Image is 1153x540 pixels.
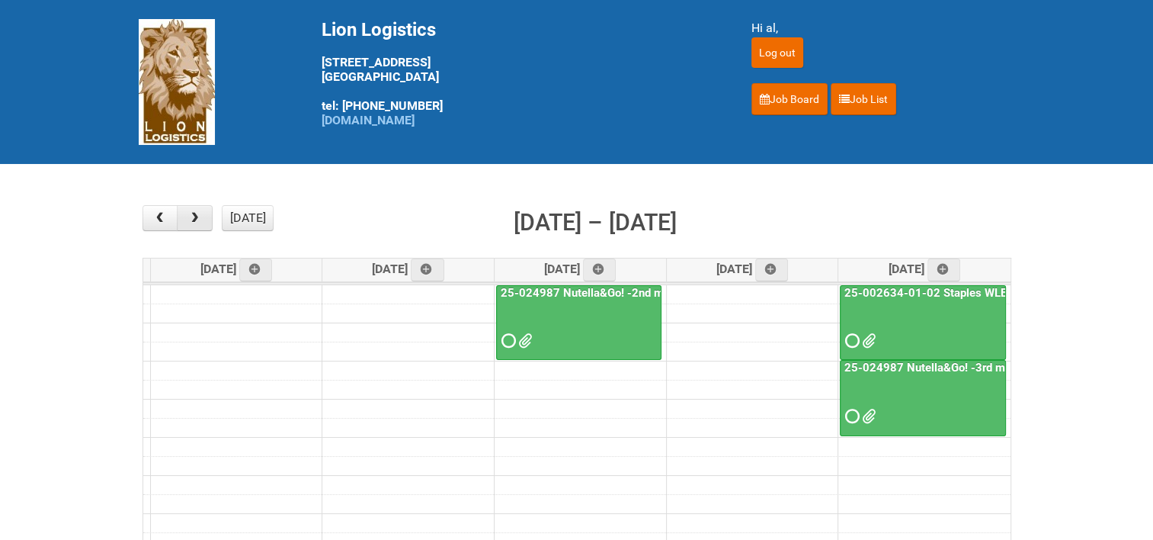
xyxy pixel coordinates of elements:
a: 25-024987 Nutella&Go! -2nd mailing day [496,285,661,361]
span: Lion Logistics [322,19,436,40]
a: Job Board [751,83,828,115]
a: 25-024987 Nutella&Go! -3rd mailing day [841,361,1058,374]
span: [DATE] [716,262,789,276]
a: 25-024987 Nutella&Go! -3rd mailing day [840,360,1006,436]
a: Job List [831,83,896,115]
span: Requested [845,336,856,346]
a: Add an event [583,259,617,281]
button: [DATE] [222,205,274,231]
div: Hi al, [751,19,1015,37]
span: GROUP 1001.jpg JNF 25-002634-01 Staples WLE 2025 - 6th Mailing.doc LPF 25-002634-01 Staples 2025 ... [862,336,873,346]
span: [DATE] [372,262,444,276]
span: [DATE] [889,262,961,276]
a: Lion Logistics [139,74,215,88]
a: Add an event [755,259,789,281]
img: Lion Logistics [139,19,215,145]
span: Requested [501,336,512,346]
a: Add an event [927,259,961,281]
span: [DATE] [544,262,617,276]
a: [DOMAIN_NAME] [322,113,415,127]
a: Add an event [411,259,444,281]
h2: [DATE] – [DATE] [514,205,677,240]
span: 25-024987-01-05 Nutella and Go - MDN Left over (REVISE).xlsx Nutella and Go Mailing 2 - Lion Addr... [518,336,529,346]
a: 25-024987 Nutella&Go! -2nd mailing day [498,286,716,300]
span: Requested [845,411,856,422]
span: [DATE] [200,262,273,276]
a: 25-002634-01-02 Staples WLE 2025 Community - Sixth Mailing [840,285,1006,361]
span: Grp 1006 Type 6 2..jpg Grp 1006 Type 6 1.4.jpg 25-024987-01-05 Nutella and Go - 3rd mailing - Lio... [862,411,873,422]
div: [STREET_ADDRESS] [GEOGRAPHIC_DATA] tel: [PHONE_NUMBER] [322,19,713,127]
a: Add an event [239,259,273,281]
input: Log out [751,37,803,68]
